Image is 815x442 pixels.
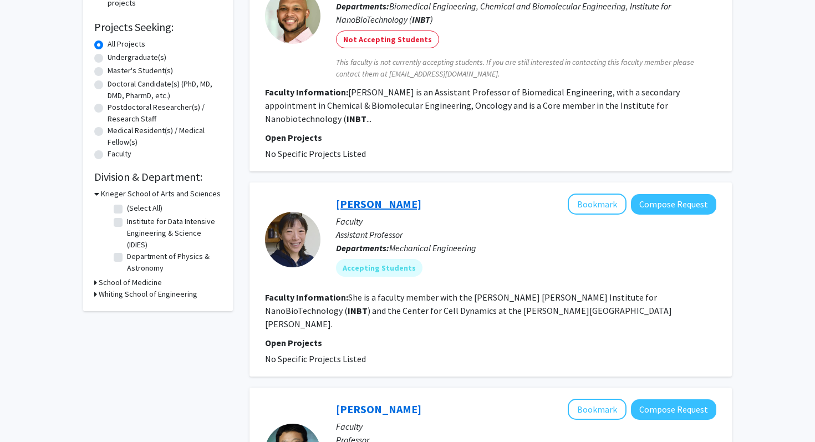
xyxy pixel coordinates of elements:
[265,292,672,329] fg-read-more: She is a faculty member with the [PERSON_NAME] [PERSON_NAME] Institute for NanoBioTechnology ( ) ...
[631,194,716,215] button: Compose Request to Yun Chen
[347,113,366,124] b: INBT
[108,148,131,160] label: Faculty
[265,131,716,144] p: Open Projects
[336,420,716,433] p: Faculty
[568,194,626,215] button: Add Yun Chen to Bookmarks
[412,14,430,25] b: INBT
[108,125,222,148] label: Medical Resident(s) / Medical Fellow(s)
[336,57,716,80] span: This faculty is not currently accepting students. If you are still interested in contacting this ...
[336,402,421,416] a: [PERSON_NAME]
[336,259,422,277] mat-chip: Accepting Students
[127,251,219,274] label: Department of Physics & Astronomy
[127,202,162,214] label: (Select All)
[108,101,222,125] label: Postdoctoral Researcher(s) / Research Staff
[8,392,47,434] iframe: Chat
[336,31,439,48] mat-chip: Not Accepting Students
[99,277,162,288] h3: School of Medicine
[336,215,716,228] p: Faculty
[108,52,166,63] label: Undergraduate(s)
[265,336,716,349] p: Open Projects
[336,228,716,241] p: Assistant Professor
[336,242,389,253] b: Departments:
[127,216,219,251] label: Institute for Data Intensive Engineering & Science (IDIES)
[348,305,368,316] b: INBT
[94,21,222,34] h2: Projects Seeking:
[265,87,348,98] b: Faculty Information:
[99,288,197,300] h3: Whiting School of Engineering
[108,65,173,77] label: Master's Student(s)
[265,292,348,303] b: Faculty Information:
[265,148,366,159] span: No Specific Projects Listed
[101,188,221,200] h3: Krieger School of Arts and Sciences
[265,87,680,124] fg-read-more: [PERSON_NAME] is an Assistant Professor of Biomedical Engineering, with a secondary appointment i...
[108,38,145,50] label: All Projects
[568,399,626,420] button: Add Guanshu Liu to Bookmarks
[631,399,716,420] button: Compose Request to Guanshu Liu
[389,242,476,253] span: Mechanical Engineering
[336,197,421,211] a: [PERSON_NAME]
[108,78,222,101] label: Doctoral Candidate(s) (PhD, MD, DMD, PharmD, etc.)
[265,353,366,364] span: No Specific Projects Listed
[336,1,389,12] b: Departments:
[94,170,222,184] h2: Division & Department:
[336,1,671,25] span: Biomedical Engineering, Chemical and Biomolecular Engineering, Institute for NanoBioTechnology ( )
